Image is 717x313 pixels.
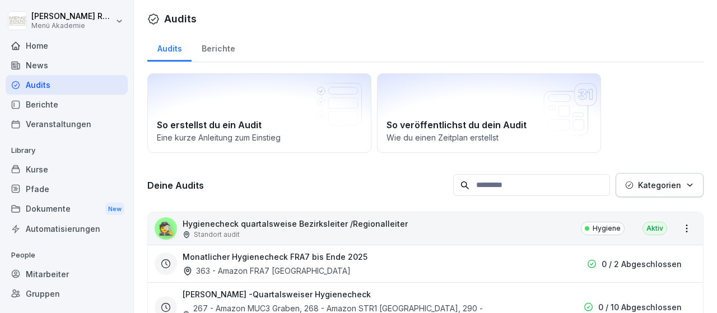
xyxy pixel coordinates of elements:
p: Menü Akademie [31,22,113,30]
h3: Monatlicher Hygienecheck FRA7 bis Ende 2025 [183,251,367,263]
h3: [PERSON_NAME] -Quartalsweiser Hygienecheck [183,288,371,300]
p: Library [6,142,128,160]
a: Mitarbeiter [6,264,128,284]
a: News [6,55,128,75]
p: [PERSON_NAME] Rolink [31,12,113,21]
div: New [105,203,124,216]
p: Wie du einen Zeitplan erstellst [387,132,592,143]
a: Pfade [6,179,128,199]
p: Kategorien [638,179,681,191]
p: Standort audit [194,230,240,240]
h2: So veröffentlichst du dein Audit [387,118,592,132]
a: So erstellst du ein AuditEine kurze Anleitung zum Einstieg [147,73,371,153]
div: Dokumente [6,199,128,219]
a: Veranstaltungen [6,114,128,134]
p: Eine kurze Anleitung zum Einstieg [157,132,362,143]
a: Gruppen [6,284,128,303]
a: Berichte [192,33,245,62]
p: Hygiene [593,223,621,233]
a: Audits [6,75,128,95]
p: 0 / 10 Abgeschlossen [598,301,682,313]
a: Automatisierungen [6,219,128,239]
div: 🕵️ [155,217,177,240]
button: Kategorien [616,173,704,197]
div: 363 - Amazon FRA7 [GEOGRAPHIC_DATA] [183,265,351,277]
a: Audits [147,33,192,62]
div: Aktiv [642,222,667,235]
a: Kurse [6,160,128,179]
a: So veröffentlichst du dein AuditWie du einen Zeitplan erstellst [377,73,601,153]
h1: Audits [164,11,197,26]
h3: Deine Audits [147,179,448,191]
p: 0 / 2 Abgeschlossen [602,258,682,270]
h2: So erstellst du ein Audit [157,118,362,132]
a: DokumenteNew [6,199,128,219]
a: Berichte [6,95,128,114]
p: People [6,246,128,264]
a: Home [6,36,128,55]
p: Hygienecheck quartalsweise Bezirksleiter /Regionalleiter [183,218,408,230]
